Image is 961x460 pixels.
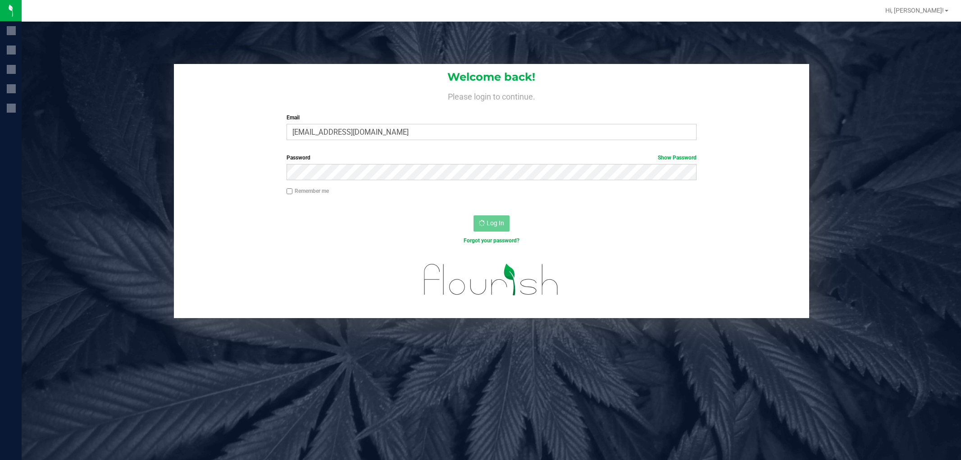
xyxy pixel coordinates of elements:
span: Log In [487,219,504,227]
label: Remember me [287,187,329,195]
img: flourish_logo.svg [412,254,571,305]
span: Hi, [PERSON_NAME]! [885,7,944,14]
a: Show Password [658,155,697,161]
a: Forgot your password? [464,237,519,244]
h4: Please login to continue. [174,90,809,101]
input: Remember me [287,188,293,195]
h1: Welcome back! [174,71,809,83]
span: Password [287,155,310,161]
button: Log In [474,215,510,232]
label: Email [287,114,697,122]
